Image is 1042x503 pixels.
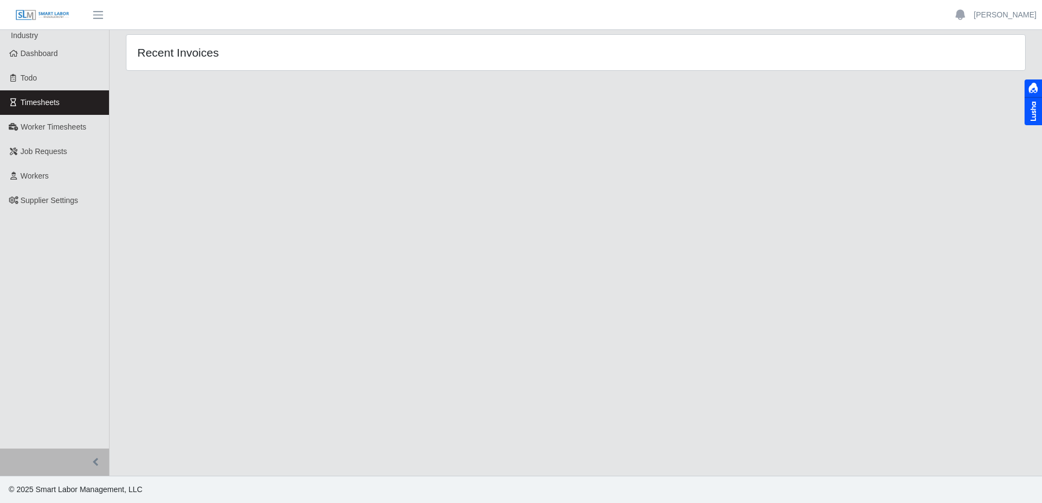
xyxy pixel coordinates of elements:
[21,171,49,180] span: Workers
[15,9,70,21] img: SLM Logo
[21,147,68,156] span: Job Requests
[21,122,86,131] span: Worker Timesheets
[974,9,1037,21] a: [PERSON_NAME]
[21,196,78,205] span: Supplier Settings
[137,46,493,59] h4: Recent Invoices
[9,485,142,494] span: © 2025 Smart Labor Management, LLC
[21,49,58,58] span: Dashboard
[11,31,38,40] span: Industry
[21,73,37,82] span: Todo
[21,98,60,107] span: Timesheets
